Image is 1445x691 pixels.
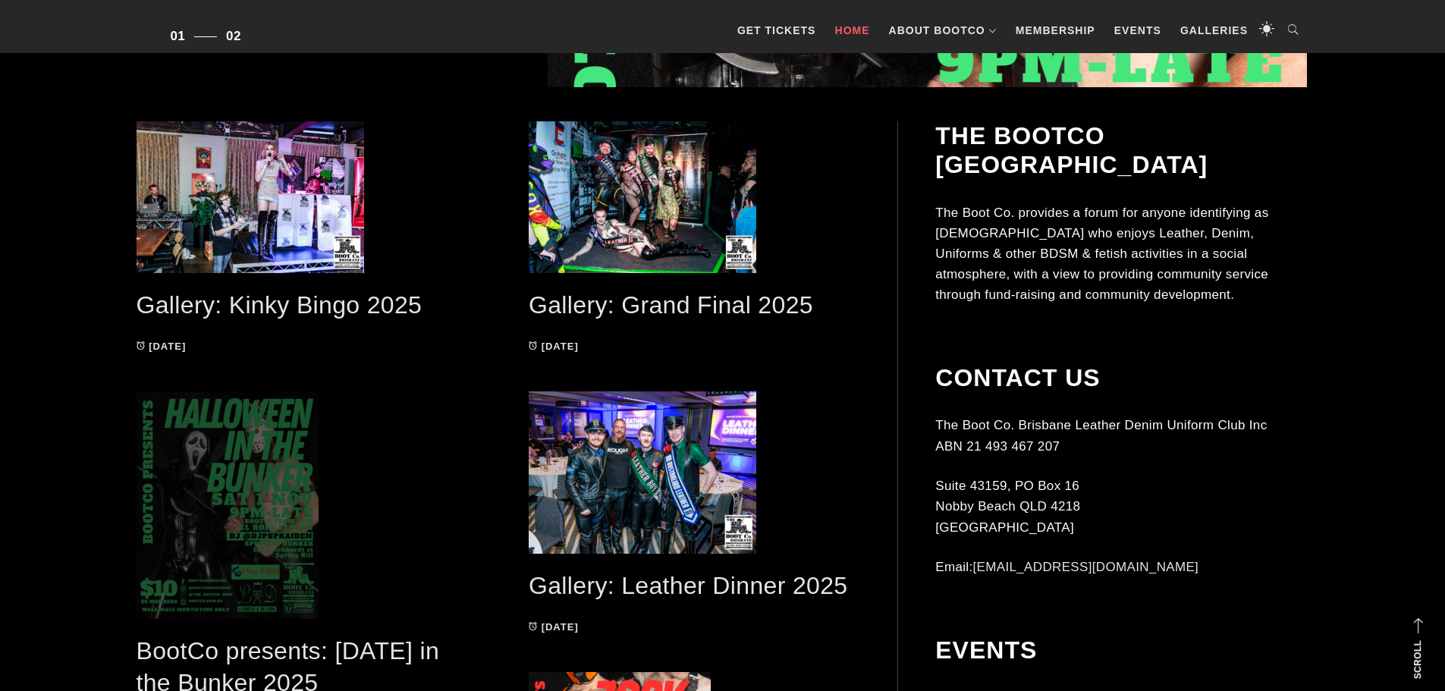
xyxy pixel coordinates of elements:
[529,341,579,352] a: [DATE]
[137,341,187,352] a: [DATE]
[137,291,423,319] a: Gallery: Kinky Bingo 2025
[935,636,1308,664] h2: Events
[542,621,579,633] time: [DATE]
[529,572,847,599] a: Gallery: Leather Dinner 2025
[149,341,186,352] time: [DATE]
[529,291,813,319] a: Gallery: Grand Final 2025
[542,341,579,352] time: [DATE]
[1412,640,1423,679] strong: Scroll
[935,557,1308,577] p: Email:
[169,16,187,57] button: 1
[1107,8,1169,53] a: Events
[935,476,1308,538] p: Suite 43159, PO Box 16 Nobby Beach QLD 4218 [GEOGRAPHIC_DATA]
[1008,8,1103,53] a: Membership
[529,621,579,633] a: [DATE]
[935,415,1308,456] p: The Boot Co. Brisbane Leather Denim Uniform Club Inc ABN 21 493 467 207
[1173,8,1255,53] a: Galleries
[881,8,1004,53] a: About BootCo
[935,363,1308,392] h2: Contact Us
[935,121,1308,180] h2: The BootCo [GEOGRAPHIC_DATA]
[973,560,1199,574] a: [EMAIL_ADDRESS][DOMAIN_NAME]
[225,16,243,57] button: 2
[730,8,824,53] a: GET TICKETS
[935,203,1308,306] p: The Boot Co. provides a forum for anyone identifying as [DEMOGRAPHIC_DATA] who enjoys Leather, De...
[828,8,878,53] a: Home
